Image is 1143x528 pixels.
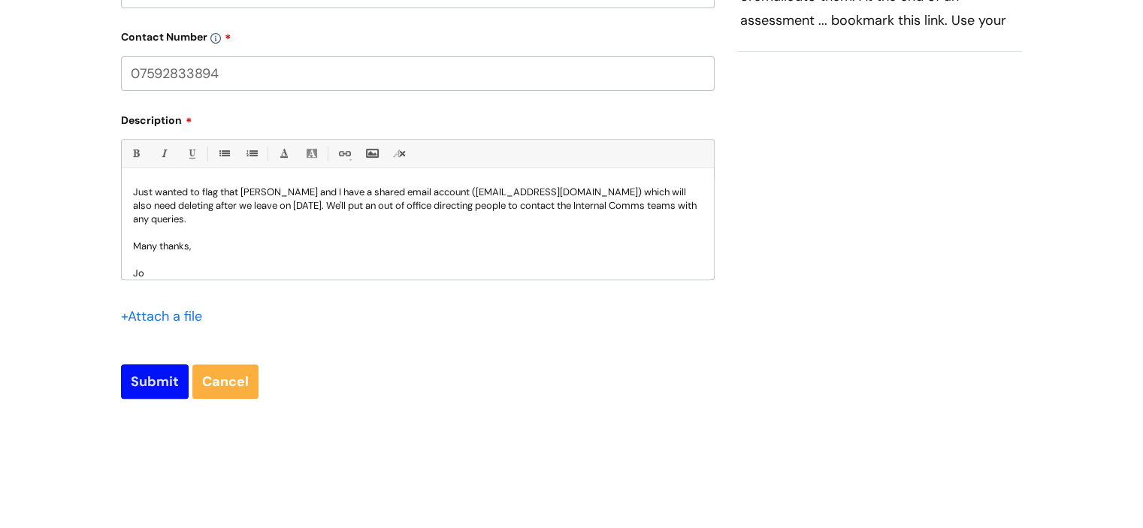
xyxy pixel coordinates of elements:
[302,144,321,163] a: Back Color
[214,144,233,163] a: • Unordered List (Ctrl-Shift-7)
[133,267,703,280] p: Jo
[210,33,221,44] img: info-icon.svg
[121,109,715,127] label: Description
[334,144,353,163] a: Link
[133,240,703,253] p: Many thanks,
[121,26,715,44] label: Contact Number
[192,364,259,399] a: Cancel
[133,186,703,226] p: Just wanted to flag that [PERSON_NAME] and I have a shared email account ([EMAIL_ADDRESS][DOMAIN_...
[182,144,201,163] a: Underline(Ctrl-U)
[274,144,293,163] a: Font Color
[154,144,173,163] a: Italic (Ctrl-I)
[242,144,261,163] a: 1. Ordered List (Ctrl-Shift-8)
[390,144,409,163] a: Remove formatting (Ctrl-\)
[362,144,381,163] a: Insert Image...
[121,304,211,328] div: Attach a file
[121,364,189,399] input: Submit
[126,144,145,163] a: Bold (Ctrl-B)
